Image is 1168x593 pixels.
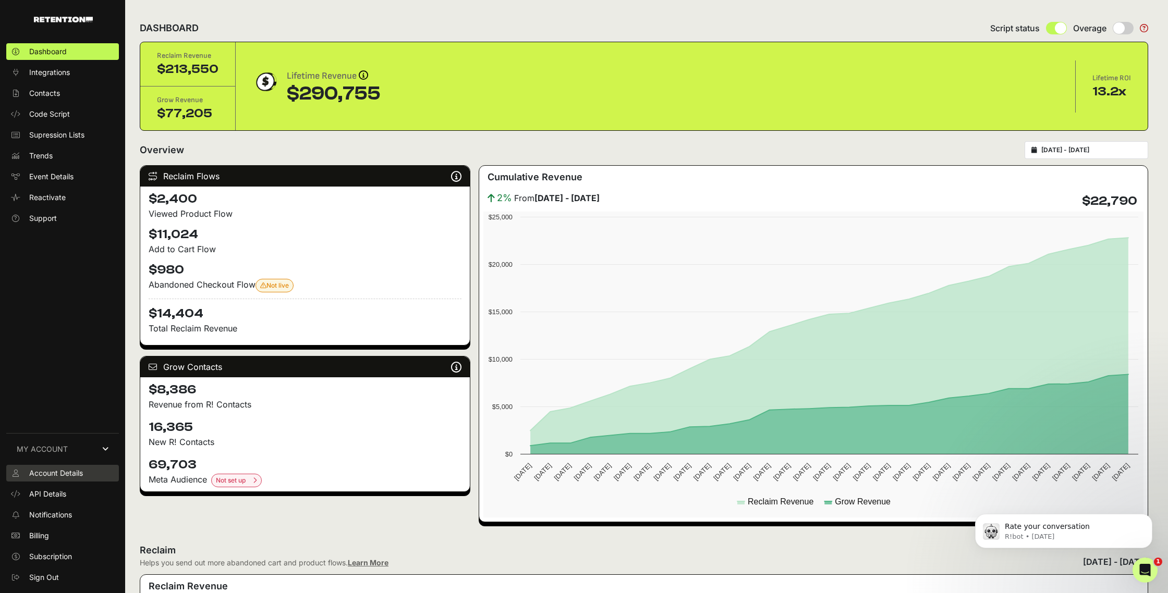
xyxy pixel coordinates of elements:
[632,462,652,482] text: [DATE]
[6,506,119,523] a: Notifications
[149,322,461,335] p: Total Reclaim Revenue
[140,558,388,568] div: Helps you send out more abandoned cart and product flows.
[157,105,218,122] div: $77,205
[149,243,461,255] div: Add to Cart Flow
[29,192,66,203] span: Reactivate
[6,548,119,565] a: Subscription
[959,492,1168,565] iframe: Intercom notifications message
[891,462,911,482] text: [DATE]
[752,462,772,482] text: [DATE]
[1133,558,1158,583] iframe: Intercom live chat
[1091,462,1111,482] text: [DATE]
[149,207,461,220] div: Viewed Product Flow
[29,468,83,478] span: Account Details
[6,43,119,60] a: Dashboard
[29,130,84,140] span: Supression Lists
[6,147,119,164] a: Trends
[534,193,600,203] strong: [DATE] - [DATE]
[672,462,692,482] text: [DATE]
[149,456,461,473] h4: 69,703
[140,21,199,35] h2: DASHBOARD
[811,462,832,482] text: [DATE]
[287,83,381,104] div: $290,755
[832,462,852,482] text: [DATE]
[532,462,553,482] text: [DATE]
[514,192,600,204] span: From
[6,64,119,81] a: Integrations
[489,355,513,363] text: $10,000
[1092,83,1131,100] div: 13.2x
[1011,462,1031,482] text: [DATE]
[492,403,513,411] text: $5,000
[149,299,461,322] h4: $14,404
[6,85,119,102] a: Contacts
[29,67,70,78] span: Integrations
[991,462,1011,482] text: [DATE]
[592,462,613,482] text: [DATE]
[871,462,892,482] text: [DATE]
[792,462,812,482] text: [DATE]
[29,46,67,57] span: Dashboard
[712,462,732,482] text: [DATE]
[732,462,752,482] text: [DATE]
[6,210,119,227] a: Support
[149,473,461,487] div: Meta Audience
[29,213,57,224] span: Support
[157,61,218,78] div: $213,550
[149,436,461,448] p: New R! Contacts
[652,462,673,482] text: [DATE]
[931,462,952,482] text: [DATE]
[29,530,49,541] span: Billing
[149,226,461,243] h4: $11,024
[1111,462,1131,482] text: [DATE]
[29,88,60,98] span: Contacts
[488,170,582,184] h3: Cumulative Revenue
[29,109,70,119] span: Code Script
[748,497,813,506] text: Reclaim Revenue
[29,551,72,562] span: Subscription
[149,419,461,436] h4: 16,365
[157,51,218,61] div: Reclaim Revenue
[772,462,792,482] text: [DATE]
[951,462,971,482] text: [DATE]
[29,489,66,499] span: API Details
[29,572,59,583] span: Sign Out
[911,462,931,482] text: [DATE]
[489,308,513,316] text: $15,000
[6,569,119,586] a: Sign Out
[29,151,53,161] span: Trends
[1073,22,1106,34] span: Overage
[692,462,712,482] text: [DATE]
[140,143,184,157] h2: Overview
[252,69,278,95] img: dollar-coin-05c43ed7efb7bc0c12610022525b4bbbb207c7efeef5aecc26f025e68dcafac9.png
[6,433,119,465] a: MY ACCOUNT
[1154,558,1162,566] span: 1
[260,281,289,289] span: Not live
[149,262,461,278] h4: $980
[140,166,470,187] div: Reclaim Flows
[157,95,218,105] div: Grow Revenue
[851,462,872,482] text: [DATE]
[505,450,513,458] text: $0
[1092,73,1131,83] div: Lifetime ROI
[6,465,119,481] a: Account Details
[990,22,1040,34] span: Script status
[573,462,593,482] text: [DATE]
[1070,462,1091,482] text: [DATE]
[1051,462,1071,482] text: [DATE]
[149,398,461,411] p: Revenue from R! Contacts
[612,462,632,482] text: [DATE]
[149,278,461,292] div: Abandoned Checkout Flow
[6,486,119,502] a: API Details
[34,17,93,22] img: Retention.com
[6,168,119,185] a: Event Details
[6,189,119,206] a: Reactivate
[140,356,470,377] div: Grow Contacts
[971,462,991,482] text: [DATE]
[29,510,72,520] span: Notifications
[835,497,891,506] text: Grow Revenue
[1082,193,1137,209] h4: $22,790
[149,381,461,398] h4: $8,386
